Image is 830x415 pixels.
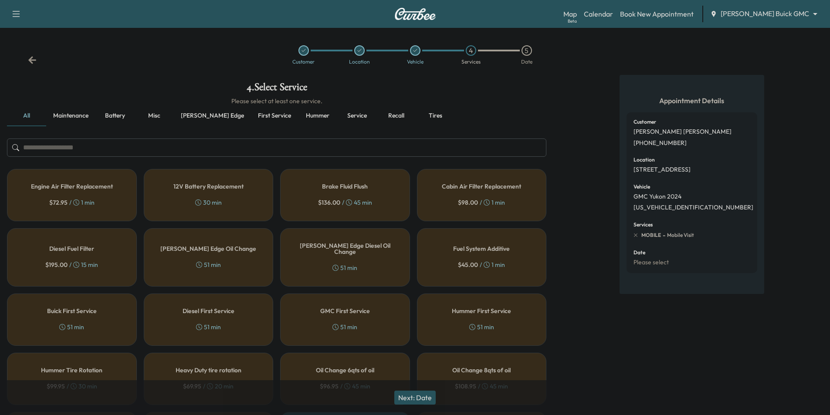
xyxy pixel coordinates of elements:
div: 51 min [332,263,357,272]
a: MapBeta [563,9,577,19]
p: GMC Yukon 2024 [634,193,681,201]
button: [PERSON_NAME] edge [174,105,251,126]
div: 51 min [332,323,357,331]
h6: Services [634,222,653,227]
h5: Heavy Duty tire rotation [176,367,241,373]
div: basic tabs example [7,105,546,126]
span: $ 72.95 [49,198,68,207]
p: Please select [634,259,669,267]
h5: Brake Fluid Flush [322,183,368,189]
span: [PERSON_NAME] Buick GMC [721,9,809,19]
p: [STREET_ADDRESS] [634,166,691,174]
h5: Cabin Air Filter Replacement [442,183,521,189]
div: 51 min [196,323,221,331]
button: Hummer [298,105,337,126]
p: [US_VEHICLE_IDENTIFICATION_NUMBER] [634,204,753,212]
div: / 45 min [318,198,372,207]
h5: Diesel First Service [183,308,234,314]
div: 30 min [195,198,222,207]
p: [PHONE_NUMBER] [634,139,687,147]
h5: GMC First Service [320,308,370,314]
button: all [7,105,46,126]
h6: Location [634,157,655,162]
div: 51 min [469,323,494,331]
div: Location [349,59,370,64]
h5: Fuel System Additive [453,246,510,252]
a: Book New Appointment [620,9,694,19]
h5: Oil Change 8qts of oil [452,367,511,373]
div: / 1 min [49,198,95,207]
div: 51 min [196,260,221,269]
h6: Customer [634,119,656,125]
div: Services [461,59,481,64]
button: First service [251,105,298,126]
span: - [661,231,665,240]
div: 4 [466,45,476,56]
div: / 1 min [458,198,505,207]
div: 5 [522,45,532,56]
button: Misc [135,105,174,126]
p: [PERSON_NAME] [PERSON_NAME] [634,128,732,136]
button: Service [337,105,376,126]
div: Back [28,56,37,64]
h5: Buick First Service [47,308,97,314]
div: / 1 min [458,260,505,269]
img: Curbee Logo [394,8,436,20]
span: $ 98.00 [458,198,478,207]
button: Maintenance [46,105,95,126]
span: $ 45.00 [458,260,478,269]
div: Beta [568,18,577,24]
div: / 15 min [45,260,98,269]
h5: Engine Air Filter Replacement [31,183,113,189]
div: Vehicle [407,59,423,64]
h5: Hummer First Service [452,308,511,314]
span: $ 136.00 [318,198,340,207]
h5: 12V Battery Replacement [173,183,244,189]
span: Mobile Visit [665,232,694,239]
div: Customer [292,59,315,64]
h6: Date [634,250,645,255]
h5: [PERSON_NAME] Edge Diesel Oil Change [295,243,396,255]
h5: Diesel Fuel Filter [49,246,94,252]
div: Date [521,59,532,64]
h6: Please select at least one service. [7,97,546,105]
h5: Oil Change 6qts of oil [316,367,374,373]
h5: [PERSON_NAME] Edge Oil Change [160,246,256,252]
span: $ 195.00 [45,260,68,269]
button: Tires [416,105,455,126]
button: Recall [376,105,416,126]
h5: Appointment Details [627,96,757,105]
button: Next: Date [394,391,436,405]
a: Calendar [584,9,613,19]
h1: 4 . Select Service [7,82,546,97]
button: Battery [95,105,135,126]
h5: Hummer Tire Rotation [41,367,102,373]
div: 51 min [59,323,84,331]
span: MOBILE [641,232,661,239]
h6: Vehicle [634,184,650,189]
